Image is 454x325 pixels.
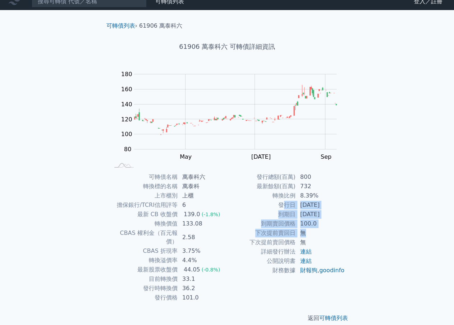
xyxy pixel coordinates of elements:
[418,291,454,325] iframe: Chat Widget
[296,266,345,275] td: ,
[180,153,192,160] tspan: May
[251,153,271,160] tspan: [DATE]
[227,256,296,266] td: 公開說明書
[296,228,345,238] td: 無
[117,71,347,175] g: Chart
[227,182,296,191] td: 最新餘額(百萬)
[109,182,178,191] td: 轉換標的名稱
[178,293,227,302] td: 101.0
[227,219,296,228] td: 到期賣回價格
[121,86,132,93] tspan: 160
[182,210,202,219] div: 139.0
[227,247,296,256] td: 詳細發行辦法
[139,22,182,30] li: 61906 萬泰科六
[121,131,132,138] tspan: 100
[296,238,345,247] td: 無
[296,191,345,200] td: 8.39%
[109,265,178,274] td: 最新股票收盤價
[227,238,296,247] td: 下次提前賣回價格
[178,191,227,200] td: 上櫃
[321,153,331,160] tspan: Sep
[109,256,178,265] td: 轉換溢價率
[296,200,345,210] td: [DATE]
[227,191,296,200] td: 轉換比例
[109,274,178,284] td: 目前轉換價
[178,246,227,256] td: 3.75%
[106,22,137,30] li: ›
[121,116,132,122] tspan: 120
[101,314,354,322] p: 返回
[227,266,296,275] td: 財務數據
[178,256,227,265] td: 4.4%
[227,228,296,238] td: 下次提前賣回日
[178,284,227,293] td: 36.2
[300,248,312,255] a: 連結
[296,210,345,219] td: [DATE]
[296,219,345,228] td: 100.0
[178,172,227,182] td: 萬泰科六
[109,228,178,246] td: CBAS 權利金（百元報價）
[178,182,227,191] td: 萬泰科
[101,42,354,52] h1: 61906 萬泰科六 可轉債詳細資訊
[319,267,344,274] a: goodinfo
[178,219,227,228] td: 133.08
[121,71,132,78] tspan: 180
[121,101,132,108] tspan: 140
[319,315,348,321] a: 可轉債列表
[300,267,317,274] a: 財報狗
[109,293,178,302] td: 發行價格
[227,210,296,219] td: 到期日
[109,219,178,228] td: 轉換價值
[109,246,178,256] td: CBAS 折現率
[178,200,227,210] td: 6
[202,267,220,273] span: (-0.8%)
[227,172,296,182] td: 發行總額(百萬)
[109,172,178,182] td: 可轉債名稱
[296,172,345,182] td: 800
[109,284,178,293] td: 發行時轉換價
[109,200,178,210] td: 擔保銀行/TCRI信用評等
[296,182,345,191] td: 732
[300,257,312,264] a: 連結
[109,210,178,219] td: 最新 CB 收盤價
[178,228,227,246] td: 2.58
[202,212,220,217] span: (-1.8%)
[182,265,202,274] div: 44.05
[106,22,135,29] a: 可轉債列表
[109,191,178,200] td: 上市櫃別
[124,146,131,153] tspan: 80
[227,200,296,210] td: 發行日
[178,274,227,284] td: 33.1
